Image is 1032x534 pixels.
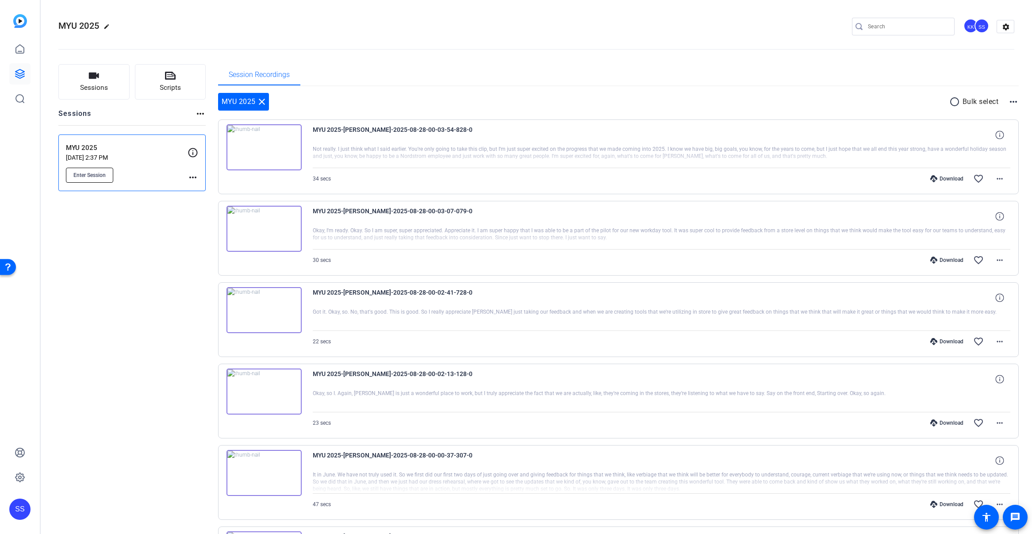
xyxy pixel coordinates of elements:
span: MYU 2025-[PERSON_NAME]-2025-08-28-00-00-37-307-0 [313,450,476,471]
span: Enter Session [73,172,106,179]
div: KK [963,19,978,33]
div: Download [926,338,968,345]
button: Enter Session [66,168,113,183]
span: Scripts [160,83,181,93]
mat-icon: accessibility [981,512,992,522]
span: 30 secs [313,257,331,263]
img: thumb-nail [226,369,302,415]
mat-icon: more_horiz [1008,96,1019,107]
ngx-avatar: Stephen Sadis [974,19,990,34]
mat-icon: more_horiz [994,418,1005,428]
span: 34 secs [313,176,331,182]
span: 23 secs [313,420,331,426]
img: blue-gradient.svg [13,14,27,28]
span: 22 secs [313,338,331,345]
mat-icon: more_horiz [994,173,1005,184]
span: MYU 2025 [58,20,99,31]
mat-icon: favorite_border [973,336,984,347]
div: Download [926,257,968,264]
mat-icon: favorite_border [973,499,984,510]
input: Search [868,21,948,32]
mat-icon: more_horiz [188,172,198,183]
mat-icon: more_horiz [994,499,1005,510]
mat-icon: more_horiz [994,336,1005,347]
mat-icon: favorite_border [973,255,984,265]
div: SS [974,19,989,33]
button: Sessions [58,64,130,100]
span: MYU 2025-[PERSON_NAME]-2025-08-28-00-02-13-128-0 [313,369,476,390]
mat-icon: edit [104,23,114,34]
div: MYU 2025 [218,93,269,111]
mat-icon: favorite_border [973,418,984,428]
span: 47 secs [313,501,331,507]
mat-icon: more_horiz [195,108,206,119]
span: MYU 2025-[PERSON_NAME]-2025-08-28-00-02-41-728-0 [313,287,476,308]
mat-icon: more_horiz [994,255,1005,265]
span: Session Recordings [229,71,290,78]
span: MYU 2025-[PERSON_NAME]-2025-08-28-00-03-54-828-0 [313,124,476,146]
ngx-avatar: Kyle Kegley [963,19,979,34]
img: thumb-nail [226,124,302,170]
mat-icon: favorite_border [973,173,984,184]
span: MYU 2025-[PERSON_NAME]-2025-08-28-00-03-07-079-0 [313,206,476,227]
mat-icon: close [257,96,267,107]
div: Download [926,419,968,426]
div: SS [9,499,31,520]
mat-icon: message [1010,512,1020,522]
p: Bulk select [963,96,999,107]
p: [DATE] 2:37 PM [66,154,188,161]
div: Download [926,175,968,182]
mat-icon: settings [997,20,1015,34]
p: MYU 2025 [66,143,188,153]
div: Download [926,501,968,508]
button: Scripts [135,64,206,100]
mat-icon: radio_button_unchecked [949,96,963,107]
h2: Sessions [58,108,92,125]
img: thumb-nail [226,287,302,333]
img: thumb-nail [226,206,302,252]
img: thumb-nail [226,450,302,496]
span: Sessions [80,83,108,93]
